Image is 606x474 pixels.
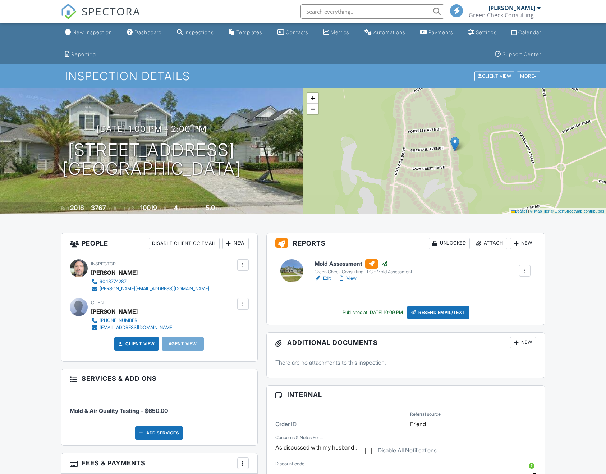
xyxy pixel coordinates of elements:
div: Contacts [286,29,308,35]
a: [EMAIL_ADDRESS][DOMAIN_NAME] [91,324,174,331]
span: Inspector [91,261,116,266]
a: View [338,275,357,282]
div: Green Check Consulting LLC [469,12,541,19]
div: Published at [DATE] 10:09 PM [343,310,403,315]
span: − [311,104,315,113]
a: Calendar [509,26,544,39]
div: [EMAIL_ADDRESS][DOMAIN_NAME] [100,325,174,331]
a: Client View [117,340,155,347]
div: Green Check Consulting LLC - Mold Assessment [315,269,412,275]
a: Inspections [174,26,217,39]
div: Attach [473,238,507,249]
label: Order ID [275,420,297,428]
a: Templates [226,26,265,39]
h3: Services & Add ons [61,369,257,388]
div: [PERSON_NAME] [91,306,138,317]
div: Dashboard [134,29,162,35]
input: Concerns & Notes For Your Inspector: [275,439,357,456]
input: Search everything... [300,4,444,19]
a: Edit [315,275,331,282]
h3: Fees & Payments [61,453,257,474]
a: Settings [465,26,500,39]
div: Disable Client CC Email [149,238,220,249]
a: © OpenStreetMap contributors [551,209,604,213]
a: Payments [417,26,456,39]
div: [PERSON_NAME][EMAIL_ADDRESS][DOMAIN_NAME] [100,286,209,292]
div: New Inspection [73,29,112,35]
span: Client [91,300,106,305]
div: New [510,337,536,348]
h3: People [61,233,257,254]
span: | [528,209,529,213]
a: Mold Assessment Green Check Consulting LLC - Mold Assessment [315,259,412,275]
div: [PERSON_NAME] [488,4,535,12]
h3: Internal [267,386,545,404]
span: bedrooms [179,206,199,211]
h6: Mold Assessment [315,259,412,269]
div: 9043774287 [100,279,127,284]
div: 3767 [91,204,106,211]
div: More [517,72,540,81]
div: Client View [474,72,514,81]
h3: [DATE] 1:00 pm - 2:00 pm [97,124,207,134]
div: Templates [236,29,262,35]
div: Metrics [331,29,349,35]
a: Automations (Basic) [362,26,408,39]
div: Unlocked [429,238,470,249]
span: Lot Size [124,206,139,211]
img: The Best Home Inspection Software - Spectora [61,4,77,19]
a: Client View [474,73,516,78]
div: [PERSON_NAME] [91,267,138,278]
div: 2018 [70,204,84,211]
a: Dashboard [124,26,165,39]
div: Support Center [502,51,541,57]
span: Built [61,206,69,211]
span: sq.ft. [158,206,167,211]
div: Inspections [184,29,214,35]
h1: [STREET_ADDRESS] [GEOGRAPHIC_DATA] [63,141,241,179]
span: sq. ft. [107,206,117,211]
div: Reporting [71,51,96,57]
div: Resend Email/Text [407,306,469,319]
a: Zoom in [307,93,318,104]
a: © MapTiler [530,209,550,213]
a: Leaflet [511,209,527,213]
div: Add Services [135,426,183,440]
div: Automations [373,29,405,35]
div: [PHONE_NUMBER] [100,318,139,323]
label: Disable All Notifications [365,447,437,456]
a: SPECTORA [61,10,141,25]
li: Service: Mold & Air Quality Testing [70,394,249,420]
span: SPECTORA [82,4,141,19]
label: Concerns & Notes For Your Inspector: [275,434,323,441]
a: Support Center [492,48,544,61]
a: [PERSON_NAME][EMAIL_ADDRESS][DOMAIN_NAME] [91,285,209,292]
p: There are no attachments to this inspection. [275,359,537,366]
a: Reporting [62,48,99,61]
label: Discount code [275,461,304,467]
img: Marker [450,137,459,151]
a: Metrics [320,26,352,39]
span: + [311,94,315,102]
div: 5.0 [206,204,215,211]
a: Zoom out [307,104,318,114]
div: New [510,238,536,249]
div: 4 [174,204,178,211]
a: Contacts [275,26,311,39]
div: Settings [476,29,497,35]
h1: Inspection Details [65,70,541,82]
div: Payments [428,29,453,35]
div: Calendar [518,29,541,35]
a: [PHONE_NUMBER] [91,317,174,324]
a: 9043774287 [91,278,209,285]
a: New Inspection [62,26,115,39]
label: Referral source [410,411,441,418]
span: bathrooms [216,206,237,211]
div: 10019 [140,204,157,211]
div: New [222,238,249,249]
h3: Reports [267,233,545,254]
span: Mold & Air Quality Testing - $650.00 [70,407,168,414]
h3: Additional Documents [267,333,545,353]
